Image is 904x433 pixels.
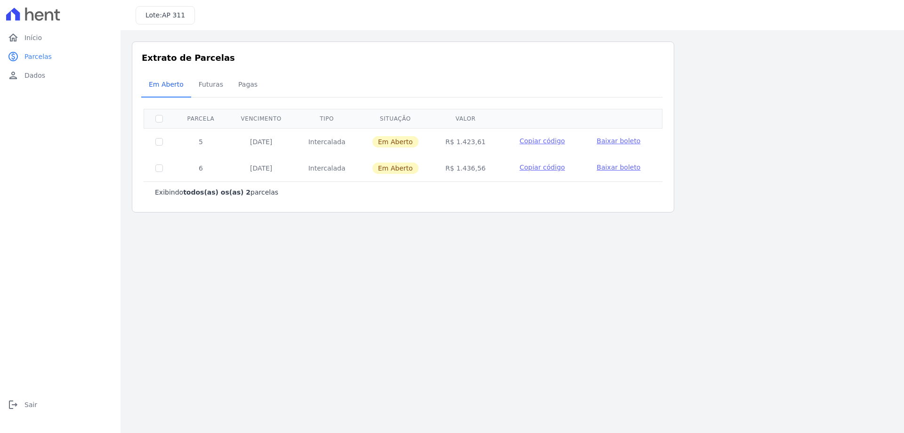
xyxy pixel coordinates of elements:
a: personDados [4,66,117,85]
span: AP 311 [162,11,185,19]
h3: Lote: [145,10,185,20]
td: [DATE] [227,128,295,155]
button: Copiar código [510,163,574,172]
td: 5 [174,128,227,155]
span: Sair [24,400,37,409]
th: Parcela [174,109,227,128]
a: Pagas [231,73,265,98]
a: Baixar boleto [597,136,640,146]
i: person [8,70,19,81]
td: 6 [174,155,227,181]
i: logout [8,399,19,410]
a: Futuras [191,73,231,98]
h3: Extrato de Parcelas [142,51,664,64]
td: Intercalada [295,155,358,181]
p: Exibindo parcelas [155,188,278,197]
span: Em Aberto [143,75,189,94]
span: Início [24,33,42,42]
i: paid [8,51,19,62]
a: logoutSair [4,395,117,414]
th: Situação [359,109,432,128]
a: Em Aberto [141,73,191,98]
a: homeInício [4,28,117,47]
span: Baixar boleto [597,137,640,145]
a: paidParcelas [4,47,117,66]
td: R$ 1.436,56 [432,155,500,181]
td: R$ 1.423,61 [432,128,500,155]
b: todos(as) os(as) 2 [183,188,250,196]
span: Em Aberto [372,163,419,174]
span: Baixar boleto [597,163,640,171]
span: Futuras [193,75,229,94]
span: Pagas [233,75,263,94]
a: Baixar boleto [597,163,640,172]
th: Valor [432,109,500,128]
td: Intercalada [295,128,358,155]
span: Copiar código [519,163,565,171]
th: Tipo [295,109,358,128]
span: Dados [24,71,45,80]
span: Parcelas [24,52,52,61]
span: Em Aberto [372,136,419,147]
td: [DATE] [227,155,295,181]
button: Copiar código [510,136,574,146]
i: home [8,32,19,43]
span: Copiar código [519,137,565,145]
th: Vencimento [227,109,295,128]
